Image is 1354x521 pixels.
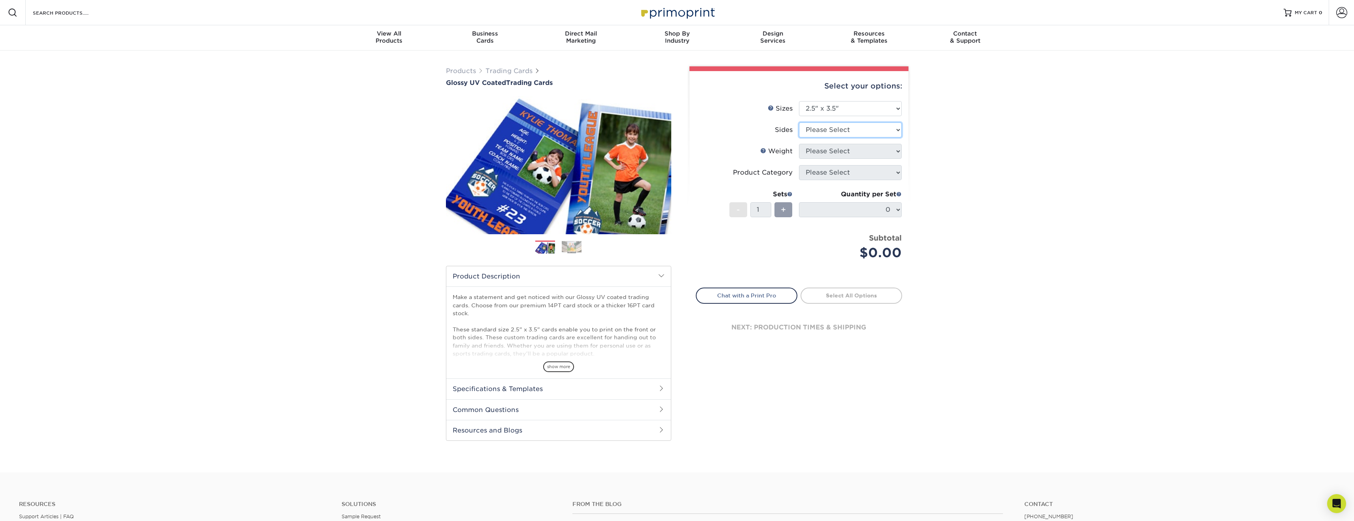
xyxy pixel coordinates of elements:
[781,204,786,216] span: +
[341,30,437,37] span: View All
[821,30,917,37] span: Resources
[446,420,671,440] h2: Resources and Blogs
[801,288,902,303] a: Select All Options
[729,190,793,199] div: Sets
[446,79,671,87] h1: Trading Cards
[446,266,671,286] h2: Product Description
[533,30,629,44] div: Marketing
[342,501,560,508] h4: Solutions
[572,501,1003,508] h4: From the Blog
[725,30,821,37] span: Design
[342,513,381,519] a: Sample Request
[638,4,717,21] img: Primoprint
[19,513,74,519] a: Support Articles | FAQ
[1327,494,1346,513] div: Open Intercom Messenger
[696,71,902,101] div: Select your options:
[1295,9,1317,16] span: MY CART
[341,30,437,44] div: Products
[533,30,629,37] span: Direct Mail
[696,304,902,351] div: next: production times & shipping
[629,30,725,44] div: Industry
[446,79,506,87] span: Glossy UV Coated
[917,25,1013,51] a: Contact& Support
[19,501,330,508] h4: Resources
[760,147,793,156] div: Weight
[446,67,476,75] a: Products
[446,378,671,399] h2: Specifications & Templates
[1024,513,1073,519] a: [PHONE_NUMBER]
[736,204,740,216] span: -
[437,30,533,37] span: Business
[768,104,793,113] div: Sizes
[629,30,725,37] span: Shop By
[799,190,902,199] div: Quantity per Set
[446,87,671,243] img: Glossy UV Coated 01
[543,361,574,372] span: show more
[917,30,1013,37] span: Contact
[805,243,902,262] div: $0.00
[725,25,821,51] a: DesignServices
[437,25,533,51] a: BusinessCards
[629,25,725,51] a: Shop ByIndustry
[446,399,671,420] h2: Common Questions
[437,30,533,44] div: Cards
[446,79,671,87] a: Glossy UV CoatedTrading Cards
[32,8,109,17] input: SEARCH PRODUCTS.....
[733,168,793,177] div: Product Category
[917,30,1013,44] div: & Support
[869,233,902,242] strong: Subtotal
[485,67,533,75] a: Trading Cards
[562,241,582,253] img: Trading Cards 02
[533,25,629,51] a: Direct MailMarketing
[453,293,665,390] p: Make a statement and get noticed with our Glossy UV coated trading cards. Choose from our premium...
[535,241,555,255] img: Trading Cards 01
[341,25,437,51] a: View AllProducts
[1024,501,1335,508] a: Contact
[821,25,917,51] a: Resources& Templates
[775,125,793,135] div: Sides
[821,30,917,44] div: & Templates
[696,288,797,303] a: Chat with a Print Pro
[725,30,821,44] div: Services
[1319,10,1322,15] span: 0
